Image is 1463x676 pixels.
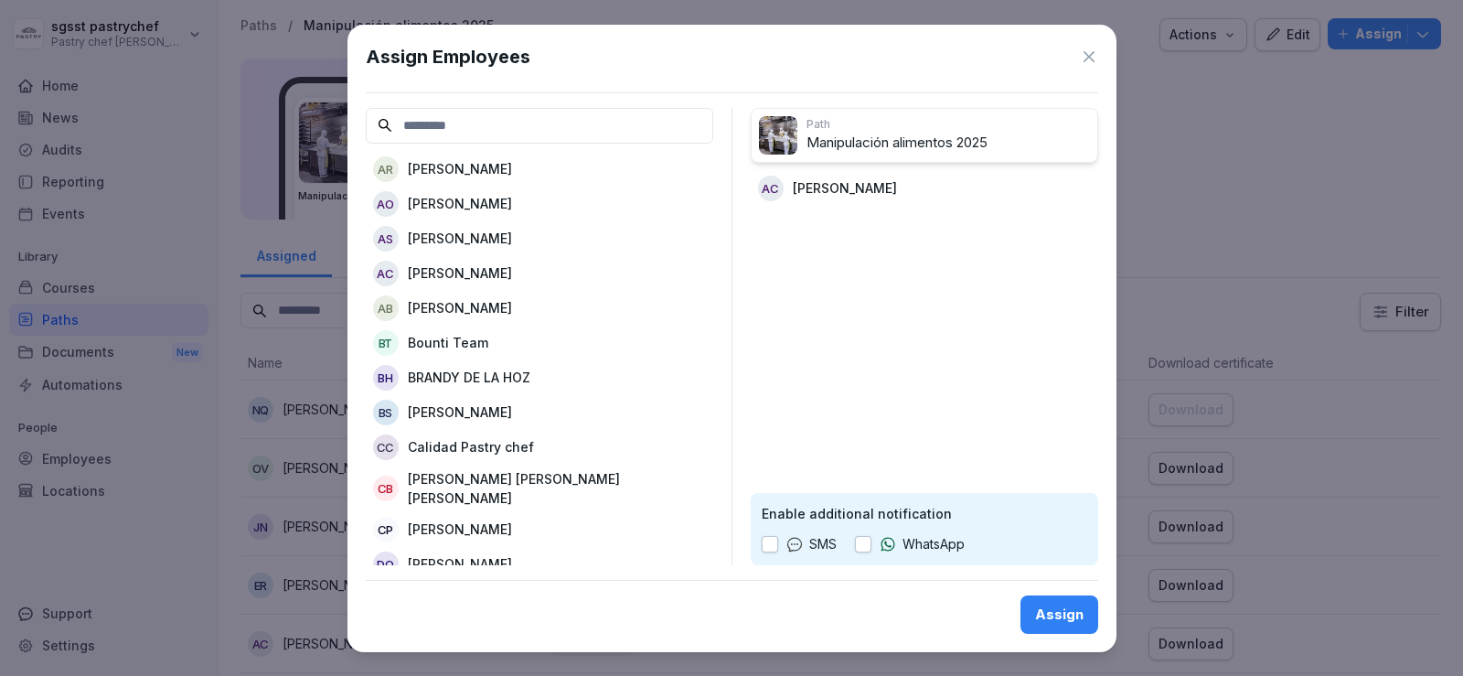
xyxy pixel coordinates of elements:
[408,263,512,283] p: [PERSON_NAME]
[806,133,1090,154] p: Manipulación alimentos 2025
[408,520,512,539] p: [PERSON_NAME]
[373,400,399,425] div: BS
[758,176,784,201] div: AC
[408,368,530,387] p: BRANDY DE LA HOZ
[809,534,837,554] p: SMS
[408,437,534,456] p: Calidad Pastry chef
[373,156,399,182] div: AR
[408,554,512,574] p: [PERSON_NAME]
[373,295,399,321] div: AB
[373,226,399,252] div: AS
[366,43,530,70] h1: Assign Employees
[373,191,399,217] div: AO
[408,298,512,317] p: [PERSON_NAME]
[373,517,399,542] div: CP
[408,159,512,178] p: [PERSON_NAME]
[408,402,512,422] p: [PERSON_NAME]
[408,333,488,352] p: Bounti Team
[1020,596,1098,634] button: Assign
[408,229,512,248] p: [PERSON_NAME]
[1035,605,1084,625] div: Assign
[373,365,399,391] div: BH
[793,178,897,198] p: [PERSON_NAME]
[902,534,965,554] p: WhatsApp
[373,261,399,286] div: AC
[373,476,399,501] div: CB
[806,116,1090,133] p: Path
[373,552,399,577] div: DO
[373,330,399,356] div: BT
[373,435,399,460] div: Cc
[408,194,512,213] p: [PERSON_NAME]
[762,504,1087,523] p: Enable additional notification
[408,469,706,508] p: [PERSON_NAME] [PERSON_NAME] [PERSON_NAME]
